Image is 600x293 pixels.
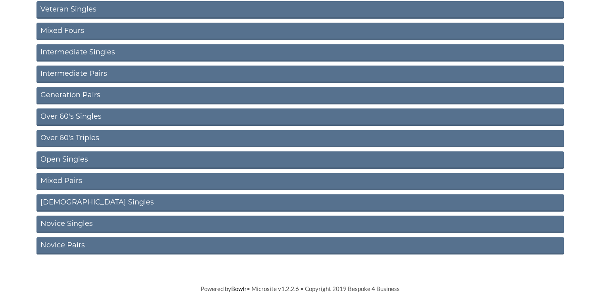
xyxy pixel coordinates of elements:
[36,216,564,233] a: Novice Singles
[36,151,564,169] a: Open Singles
[231,285,247,292] a: Bowlr
[36,23,564,40] a: Mixed Fours
[36,237,564,254] a: Novice Pairs
[36,66,564,83] a: Intermediate Pairs
[201,285,400,292] span: Powered by • Microsite v1.2.2.6 • Copyright 2019 Bespoke 4 Business
[36,108,564,126] a: Over 60's Singles
[36,44,564,62] a: Intermediate Singles
[36,87,564,104] a: Generation Pairs
[36,1,564,19] a: Veteran Singles
[36,173,564,190] a: Mixed Pairs
[36,130,564,147] a: Over 60's Triples
[36,194,564,212] a: [DEMOGRAPHIC_DATA] Singles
